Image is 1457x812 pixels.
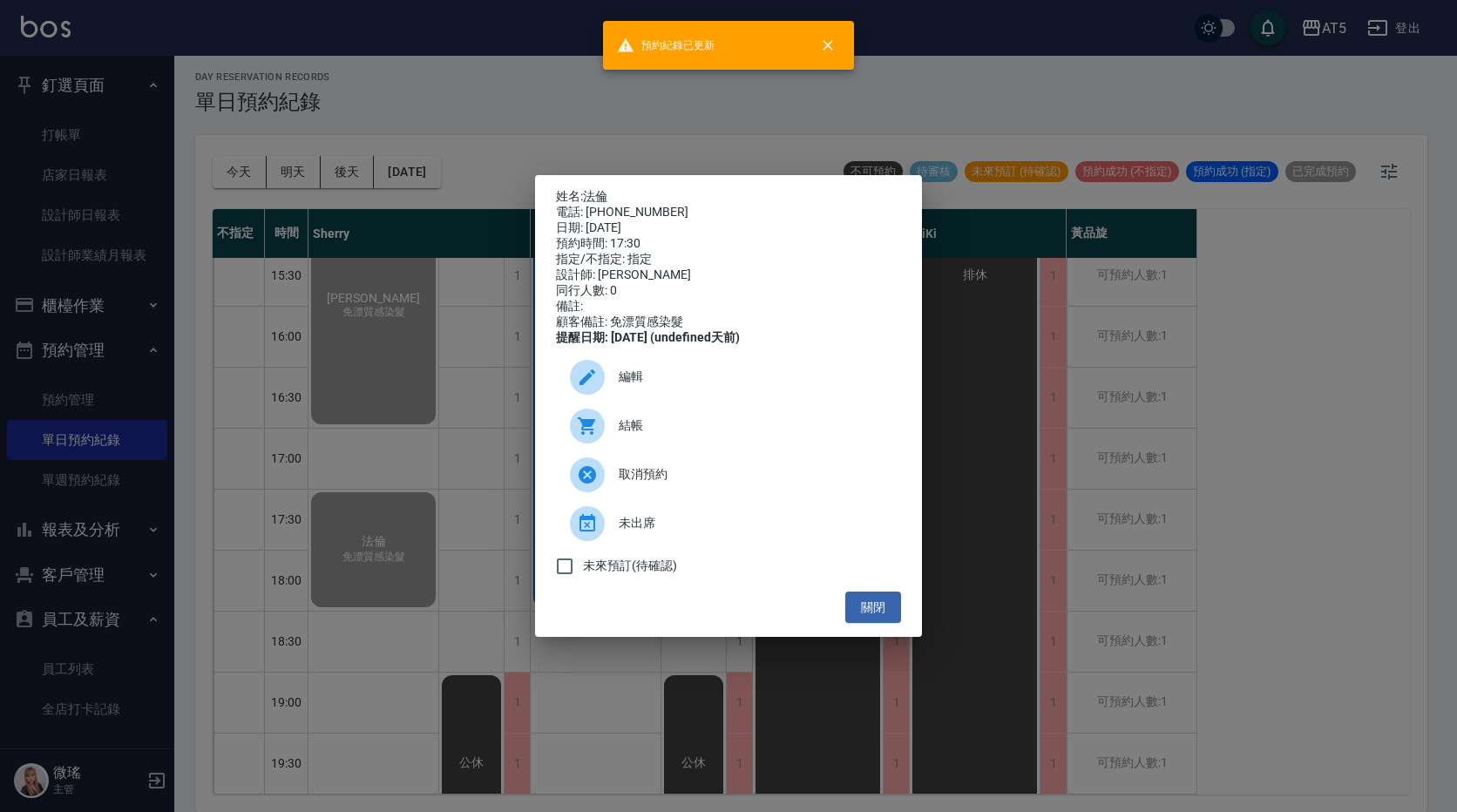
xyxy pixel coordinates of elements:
div: 編輯 [556,353,901,402]
a: 結帳 [556,402,901,450]
span: 未出席 [619,514,887,532]
div: 取消預約 [556,450,901,499]
span: 結帳 [619,416,887,435]
p: 姓名: [556,189,901,205]
button: 關閉 [845,592,901,624]
div: 顧客備註: 免漂質感染髮 [556,315,901,330]
span: 預約紀錄已更新 [617,37,715,54]
div: 預約時間: 17:30 [556,236,901,252]
button: close [809,26,847,64]
div: 提醒日期: [DATE] (undefined天前) [556,330,901,346]
span: 取消預約 [619,465,887,484]
span: 未來預訂(待確認) [583,557,677,575]
div: 電話: [PHONE_NUMBER] [556,205,901,220]
div: 備註: [556,299,901,315]
div: 日期: [DATE] [556,220,901,236]
a: 法倫 [583,189,607,203]
div: 指定/不指定: 指定 [556,252,901,267]
div: 設計師: [PERSON_NAME] [556,267,901,283]
span: 編輯 [619,368,887,386]
div: 同行人數: 0 [556,283,901,299]
div: 未出席 [556,499,901,548]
